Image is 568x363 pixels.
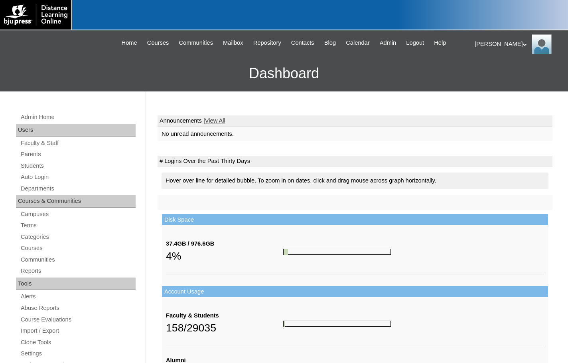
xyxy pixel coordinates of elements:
a: Students [20,161,136,171]
span: Communities [179,38,213,48]
a: Abuse Reports [20,303,136,313]
a: Import / Export [20,326,136,336]
a: Terms [20,220,136,230]
img: logo-white.png [4,4,67,26]
a: Courses [143,38,173,48]
a: Departments [20,184,136,194]
span: Contacts [291,38,314,48]
a: Auto Login [20,172,136,182]
a: View All [205,117,225,124]
a: Alerts [20,292,136,302]
td: Announcements | [158,115,552,127]
a: Home [118,38,141,48]
div: 4% [166,248,283,264]
span: Help [434,38,446,48]
a: Blog [320,38,340,48]
span: Repository [253,38,281,48]
a: Communities [175,38,217,48]
td: # Logins Over the Past Thirty Days [158,156,552,167]
div: Hover over line for detailed bubble. To zoom in on dates, click and drag mouse across graph horiz... [162,173,548,189]
a: Reports [20,266,136,276]
div: Users [16,124,136,137]
td: Disk Space [162,214,548,226]
a: Parents [20,149,136,159]
a: Contacts [287,38,318,48]
a: Campuses [20,209,136,219]
div: [PERSON_NAME] [475,34,560,54]
td: Account Usage [162,286,548,298]
div: 37.4GB / 976.6GB [166,240,283,248]
a: Help [430,38,450,48]
div: Faculty & Students [166,311,283,320]
span: Admin [380,38,396,48]
h3: Dashboard [4,56,564,91]
a: Settings [20,349,136,359]
span: Calendar [346,38,369,48]
div: 158/29035 [166,320,283,336]
a: Logout [402,38,428,48]
span: Blog [324,38,336,48]
a: Communities [20,255,136,265]
a: Categories [20,232,136,242]
a: Admin [376,38,400,48]
a: Repository [249,38,285,48]
span: Courses [147,38,169,48]
a: Admin Home [20,112,136,122]
a: Course Evaluations [20,315,136,325]
span: Logout [406,38,424,48]
div: Tools [16,278,136,290]
a: Courses [20,243,136,253]
a: Clone Tools [20,337,136,347]
a: Mailbox [219,38,247,48]
td: No unread announcements. [158,127,552,141]
span: Mailbox [223,38,243,48]
div: Courses & Communities [16,195,136,208]
a: Calendar [342,38,373,48]
a: Faculty & Staff [20,138,136,148]
span: Home [122,38,137,48]
img: Melanie Sevilla [532,34,552,54]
